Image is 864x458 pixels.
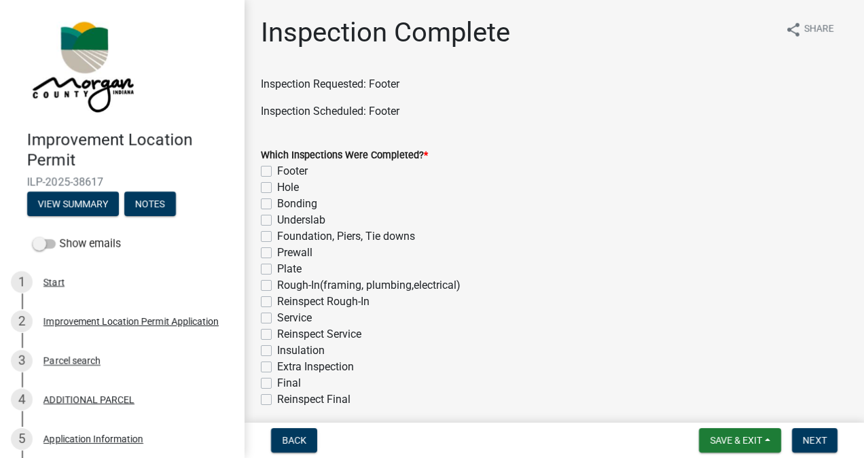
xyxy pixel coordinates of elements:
div: 2 [11,311,33,332]
button: shareShare [774,16,845,43]
button: Save & Exit [699,428,781,453]
label: Bonding [277,196,317,212]
wm-modal-confirm: Summary [27,199,119,210]
label: Which Inspections Were Completed? [261,151,428,160]
label: Reinspect Final [277,391,350,408]
label: Footer [277,163,308,179]
label: Final [277,375,301,391]
button: View Summary [27,192,119,216]
label: Show emails [33,236,121,252]
i: share [785,22,802,38]
span: Next [803,435,827,446]
div: Application Information [43,434,143,444]
h1: Inspection Complete [261,16,510,49]
span: Share [804,22,834,38]
label: Underslab [277,212,325,228]
button: Back [271,428,317,453]
div: 4 [11,389,33,410]
div: Start [43,277,65,287]
div: 1 [11,271,33,293]
div: ADDITIONAL PARCEL [43,395,134,404]
label: Extra Inspection [277,359,354,375]
label: Foundation, Piers, Tie downs [277,228,415,245]
label: Prewall [277,245,312,261]
label: Hole [277,179,299,196]
p: Inspection Requested: Footer [261,76,848,92]
h4: Improvement Location Permit [27,130,234,170]
div: Parcel search [43,356,101,366]
span: Save & Exit [710,435,762,446]
img: Morgan County, Indiana [27,14,137,116]
div: Improvement Location Permit Application [43,317,219,326]
p: Inspection Scheduled: Footer [261,103,848,120]
label: Service [277,310,312,326]
label: Rough-In(framing, plumbing,electrical) [277,277,461,294]
div: 3 [11,350,33,372]
label: Plate [277,261,302,277]
wm-modal-confirm: Notes [124,199,176,210]
label: Insulation [277,342,325,359]
button: Next [792,428,838,453]
button: Notes [124,192,176,216]
span: Back [282,435,306,446]
label: Reinspect Rough-In [277,294,370,310]
div: 5 [11,428,33,450]
span: ILP-2025-38617 [27,175,217,188]
label: Reinspect Service [277,326,361,342]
